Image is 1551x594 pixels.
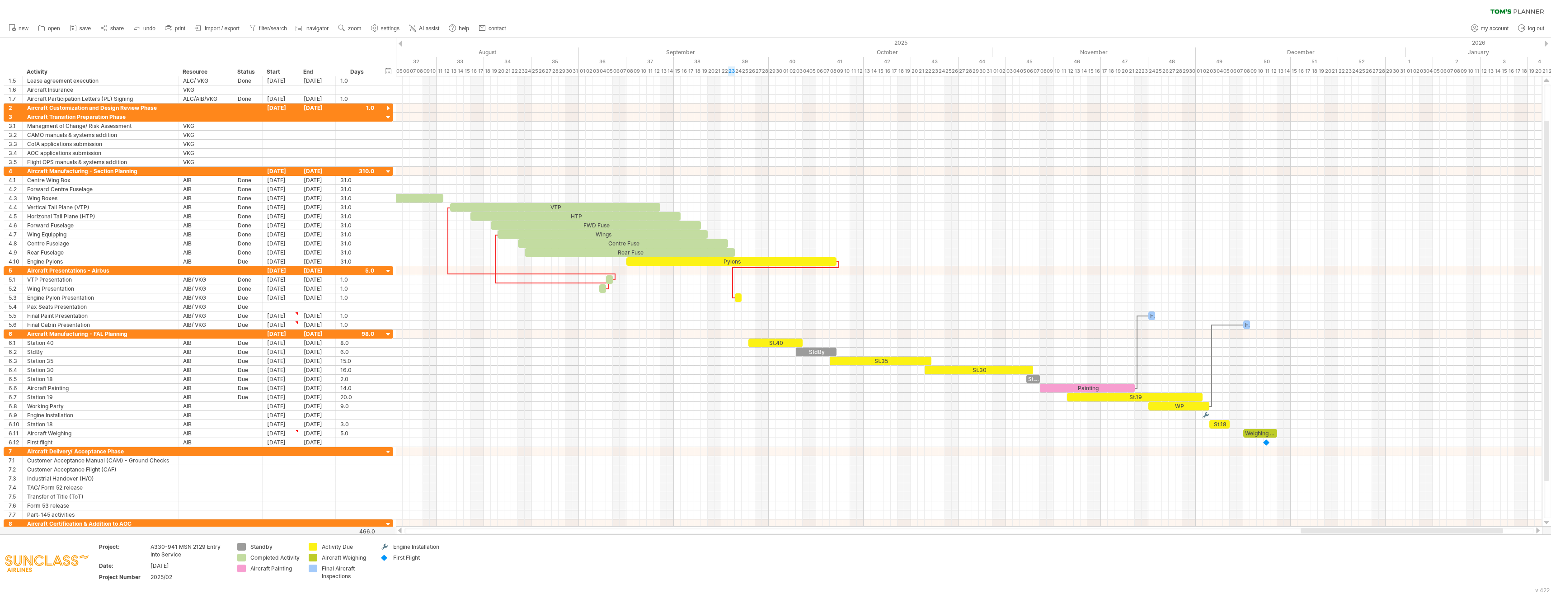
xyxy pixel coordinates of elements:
[409,66,416,76] div: Thursday, 7 August 2025
[1006,57,1053,66] div: 45
[633,66,640,76] div: Tuesday, 9 September 2025
[263,94,299,103] div: [DATE]
[299,176,336,184] div: [DATE]
[1277,66,1284,76] div: Saturday, 13 December 2025
[545,66,552,76] div: Wednesday, 27 August 2025
[484,57,531,66] div: 34
[979,66,986,76] div: Thursday, 30 October 2025
[694,66,701,76] div: Thursday, 18 September 2025
[1406,66,1413,76] div: Thursday, 1 January 2026
[1026,66,1033,76] div: Thursday, 6 November 2025
[416,66,423,76] div: Friday, 8 August 2025
[1135,66,1142,76] div: Saturday, 22 November 2025
[9,140,22,148] div: 3.3
[237,67,257,76] div: Status
[477,66,484,76] div: Sunday, 17 August 2025
[1487,66,1494,76] div: Tuesday, 13 January 2026
[1250,66,1257,76] div: Tuesday, 9 December 2025
[1236,66,1243,76] div: Sunday, 7 December 2025
[183,194,228,203] div: AIB
[1474,66,1480,76] div: Sunday, 11 January 2026
[992,66,999,76] div: Saturday, 1 November 2025
[450,66,457,76] div: Wednesday, 13 August 2025
[579,66,586,76] div: Monday, 1 September 2025
[830,66,837,76] div: Wednesday, 8 October 2025
[796,66,803,76] div: Friday, 3 October 2025
[938,66,945,76] div: Friday, 24 October 2025
[27,104,174,112] div: Aircraft Customization and Design Review Phase
[491,66,498,76] div: Tuesday, 19 August 2025
[183,122,228,130] div: VKG
[183,185,228,193] div: AIB
[131,23,158,34] a: undo
[1128,66,1135,76] div: Friday, 21 November 2025
[369,23,402,34] a: settings
[586,66,592,76] div: Tuesday, 2 September 2025
[904,66,911,76] div: Sunday, 19 October 2025
[945,66,952,76] div: Saturday, 25 October 2025
[992,47,1196,57] div: November 2025
[1257,66,1264,76] div: Wednesday, 10 December 2025
[864,66,870,76] div: Monday, 13 October 2025
[1331,66,1338,76] div: Sunday, 21 December 2025
[599,66,606,76] div: Thursday, 4 September 2025
[389,57,437,66] div: 32
[1399,66,1406,76] div: Wednesday, 31 December 2025
[306,25,329,32] span: navigator
[5,555,89,572] img: d5999464-b7fa-4ea4-a184-536cac95a410.png
[48,25,60,32] span: open
[476,23,509,34] a: contact
[1006,66,1013,76] div: Monday, 3 November 2025
[504,66,511,76] div: Thursday, 21 August 2025
[1074,66,1081,76] div: Thursday, 13 November 2025
[1419,66,1426,76] div: Saturday, 3 January 2026
[27,185,174,193] div: Forward Centre Fuselage
[1386,66,1392,76] div: Monday, 29 December 2025
[183,131,228,139] div: VKG
[340,94,374,103] div: 1.0
[1216,66,1223,76] div: Thursday, 4 December 2025
[972,66,979,76] div: Wednesday, 29 October 2025
[67,23,94,34] a: save
[238,94,258,103] div: Done
[1460,66,1467,76] div: Friday, 9 January 2026
[437,66,443,76] div: Monday, 11 August 2025
[340,76,374,85] div: 1.0
[837,66,843,76] div: Thursday, 9 October 2025
[1392,66,1399,76] div: Tuesday, 30 December 2025
[27,113,174,121] div: Aircraft Transition Preparation Phase
[735,66,742,76] div: Wednesday, 24 September 2025
[640,66,647,76] div: Wednesday, 10 September 2025
[1101,66,1108,76] div: Monday, 17 November 2025
[579,47,782,57] div: September 2025
[263,104,299,112] div: [DATE]
[443,66,450,76] div: Tuesday, 12 August 2025
[1101,57,1148,66] div: 47
[1142,66,1148,76] div: Sunday, 23 November 2025
[1494,66,1501,76] div: Wednesday, 14 January 2026
[1155,66,1162,76] div: Tuesday, 25 November 2025
[823,66,830,76] div: Tuesday, 7 October 2025
[1291,57,1338,66] div: 51
[999,66,1006,76] div: Sunday, 2 November 2025
[1358,66,1365,76] div: Thursday, 25 December 2025
[911,66,918,76] div: Monday, 20 October 2025
[1148,57,1196,66] div: 48
[263,76,299,85] div: [DATE]
[1440,66,1447,76] div: Tuesday, 6 January 2026
[667,66,674,76] div: Sunday, 14 September 2025
[1209,66,1216,76] div: Wednesday, 3 December 2025
[769,57,816,66] div: 40
[816,57,864,66] div: 41
[303,67,330,76] div: End
[1108,66,1114,76] div: Tuesday, 18 November 2025
[1325,66,1331,76] div: Saturday, 20 December 2025
[9,158,22,166] div: 3.5
[80,25,91,32] span: save
[1311,66,1318,76] div: Thursday, 18 December 2025
[238,176,258,184] div: Done
[498,66,504,76] div: Wednesday, 20 August 2025
[9,149,22,157] div: 3.4
[1175,66,1182,76] div: Friday, 28 November 2025
[1169,66,1175,76] div: Thursday, 27 November 2025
